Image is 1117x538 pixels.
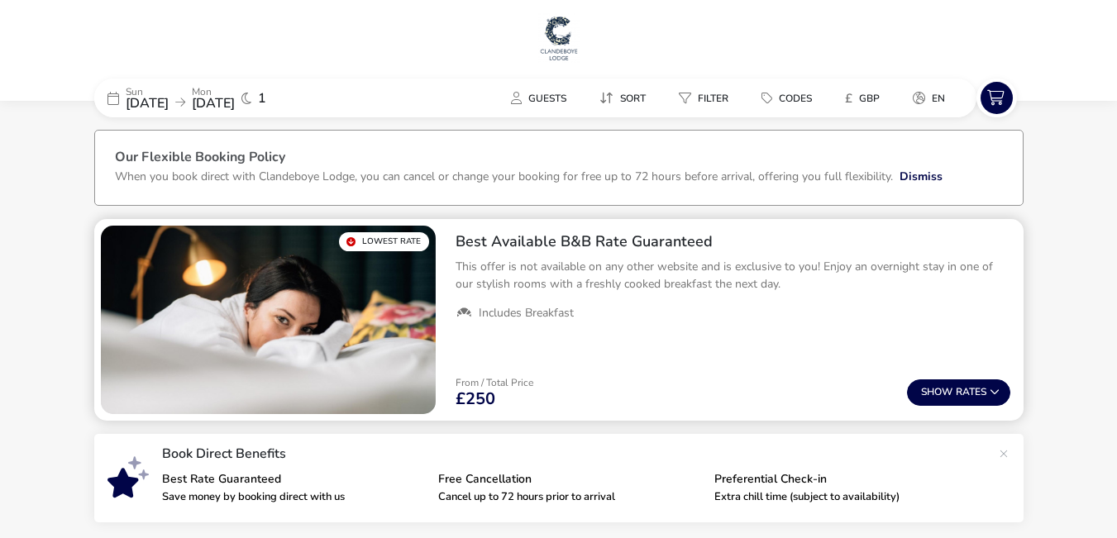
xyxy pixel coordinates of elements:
[192,94,235,112] span: [DATE]
[779,92,812,105] span: Codes
[528,92,566,105] span: Guests
[748,86,825,110] button: Codes
[192,87,235,97] p: Mon
[339,232,429,251] div: Lowest Rate
[162,474,425,485] p: Best Rate Guaranteed
[498,86,580,110] button: Guests
[666,86,742,110] button: Filter
[845,90,852,107] i: £
[498,86,586,110] naf-pibe-menu-bar-item: Guests
[698,92,728,105] span: Filter
[900,86,965,110] naf-pibe-menu-bar-item: en
[714,474,977,485] p: Preferential Check-in
[438,492,701,502] p: Cancel up to 72 hours prior to arrival
[859,92,880,105] span: GBP
[900,86,958,110] button: en
[479,306,574,321] span: Includes Breakfast
[162,492,425,502] p: Save money by booking direct with us
[126,87,169,97] p: Sun
[620,92,646,105] span: Sort
[126,94,169,112] span: [DATE]
[456,258,1010,293] p: This offer is not available on any other website and is exclusive to you! Enjoy an overnight stay...
[442,219,1024,335] div: Best Available B&B Rate GuaranteedThis offer is not available on any other website and is exclusi...
[115,150,1003,168] h3: Our Flexible Booking Policy
[586,86,659,110] button: Sort
[456,232,1010,251] h2: Best Available B&B Rate Guaranteed
[456,391,495,407] span: £250
[438,474,701,485] p: Free Cancellation
[666,86,748,110] naf-pibe-menu-bar-item: Filter
[832,86,900,110] naf-pibe-menu-bar-item: £GBP
[456,378,533,388] p: From / Total Price
[538,13,580,63] img: Main Website
[586,86,666,110] naf-pibe-menu-bar-item: Sort
[900,168,943,185] button: Dismiss
[714,492,977,502] p: Extra chill time (subject to availability)
[921,387,956,398] span: Show
[832,86,893,110] button: £GBP
[115,169,893,184] p: When you book direct with Clandeboye Lodge, you can cancel or change your booking for free up to ...
[94,79,342,117] div: Sun[DATE]Mon[DATE]1
[932,92,945,105] span: en
[748,86,832,110] naf-pibe-menu-bar-item: Codes
[258,92,266,105] span: 1
[101,226,436,414] swiper-slide: 1 / 1
[162,447,991,460] p: Book Direct Benefits
[907,379,1010,406] button: ShowRates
